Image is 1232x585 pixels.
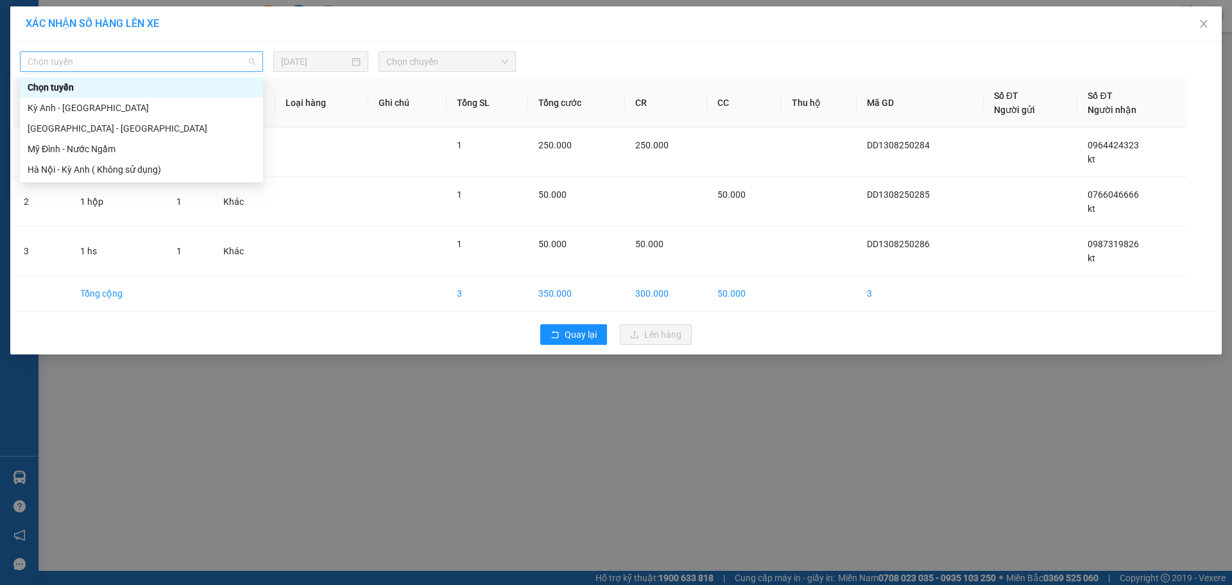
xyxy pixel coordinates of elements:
[213,177,276,227] td: Khác
[994,91,1018,101] span: Số ĐT
[528,276,625,311] td: 350.000
[538,140,572,150] span: 250.000
[707,78,782,128] th: CC
[538,239,567,249] span: 50.000
[867,189,930,200] span: DD1308250285
[13,177,70,227] td: 2
[635,140,669,150] span: 250.000
[551,330,560,340] span: rollback
[538,189,567,200] span: 50.000
[20,139,263,159] div: Mỹ Đình - Nước Ngầm
[857,276,984,311] td: 3
[70,227,166,276] td: 1 hs
[867,239,930,249] span: DD1308250286
[20,77,263,98] div: Chọn tuyến
[28,101,255,115] div: Kỳ Anh - [GEOGRAPHIC_DATA]
[457,140,462,150] span: 1
[1199,19,1209,29] span: close
[275,78,368,128] th: Loại hàng
[540,324,607,345] button: rollbackQuay lại
[1088,204,1095,214] span: kt
[20,98,263,118] div: Kỳ Anh - Hà Nội
[28,80,255,94] div: Chọn tuyến
[386,52,508,71] span: Chọn chuyến
[1088,154,1095,164] span: kt
[867,140,930,150] span: DD1308250284
[20,118,263,139] div: Hà Nội - Kỳ Anh
[70,177,166,227] td: 1 hộp
[70,276,166,311] td: Tổng cộng
[625,276,707,311] td: 300.000
[1088,105,1136,115] span: Người nhận
[620,324,692,345] button: uploadLên hàng
[13,128,70,177] td: 1
[635,239,663,249] span: 50.000
[20,159,263,180] div: Hà Nội - Kỳ Anh ( Không sử dụng)
[1088,189,1139,200] span: 0766046666
[176,246,182,256] span: 1
[1088,91,1112,101] span: Số ĐT
[26,17,159,30] span: XÁC NHẬN SỐ HÀNG LÊN XE
[28,121,255,135] div: [GEOGRAPHIC_DATA] - [GEOGRAPHIC_DATA]
[457,239,462,249] span: 1
[457,189,462,200] span: 1
[447,276,528,311] td: 3
[447,78,528,128] th: Tổng SL
[13,78,70,128] th: STT
[213,227,276,276] td: Khác
[565,327,597,342] span: Quay lại
[28,142,255,156] div: Mỹ Đình - Nước Ngầm
[176,196,182,207] span: 1
[28,162,255,177] div: Hà Nội - Kỳ Anh ( Không sử dụng)
[707,276,782,311] td: 50.000
[368,78,447,128] th: Ghi chú
[625,78,707,128] th: CR
[281,55,349,69] input: 13/08/2025
[528,78,625,128] th: Tổng cước
[857,78,984,128] th: Mã GD
[13,227,70,276] td: 3
[1088,253,1095,263] span: kt
[717,189,746,200] span: 50.000
[994,105,1035,115] span: Người gửi
[1088,239,1139,249] span: 0987319826
[1186,6,1222,42] button: Close
[782,78,857,128] th: Thu hộ
[28,52,255,71] span: Chọn tuyến
[1088,140,1139,150] span: 0964424323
